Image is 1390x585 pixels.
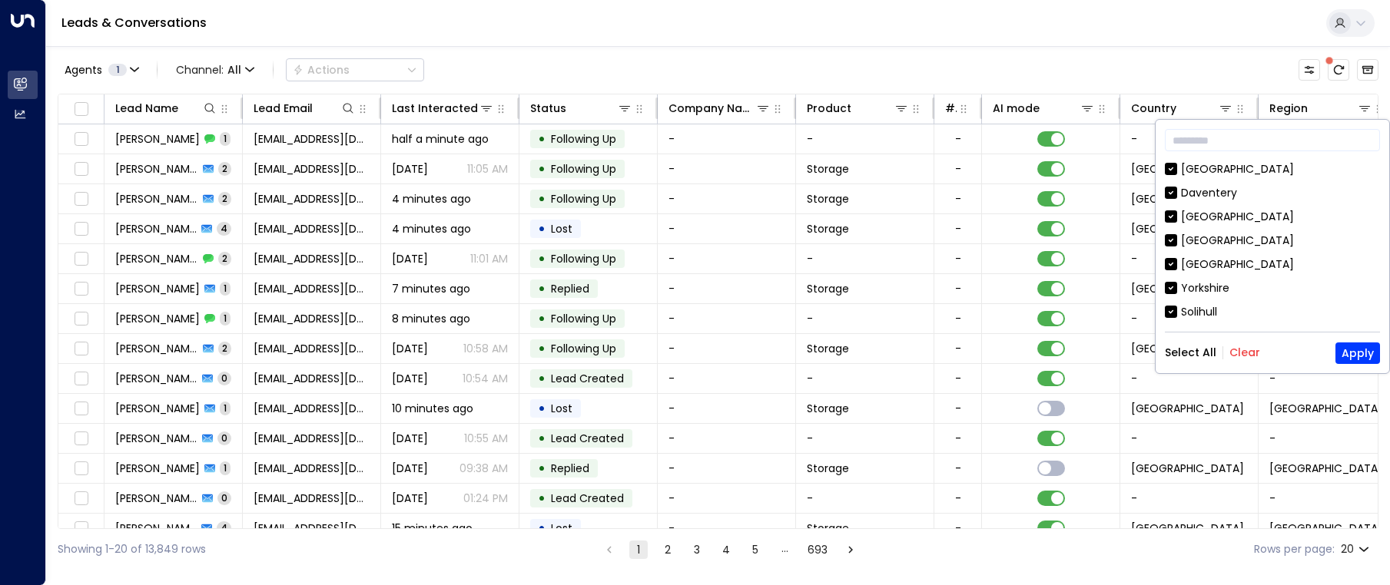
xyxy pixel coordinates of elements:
div: [GEOGRAPHIC_DATA] [1165,233,1380,249]
div: Last Interacted [392,99,494,117]
td: - [796,124,934,154]
div: - [955,371,961,386]
div: Lead Email [254,99,313,117]
div: Company Name [668,99,771,117]
span: mcrockett999@gmail.com [254,221,370,236]
span: Javid Variava [115,281,200,296]
span: ndowousman94@yahoo.it [254,161,370,177]
span: Toggle select row [71,190,91,209]
div: [GEOGRAPHIC_DATA] [1181,209,1294,225]
span: United Kingdom [1131,401,1244,416]
span: Storage [807,461,849,476]
div: Product [807,99,909,117]
span: Following Up [551,251,616,266]
span: 0 [217,372,231,385]
span: jameslloyd720@gmail.com [254,191,370,207]
span: United Kingdom [1131,341,1244,356]
div: Company Name [668,99,755,117]
div: Lead Name [115,99,178,117]
span: 0 [217,431,231,445]
span: United Kingdom [1131,461,1244,476]
span: Replied [551,461,589,476]
td: - [658,274,796,303]
span: Toggle select row [71,130,91,149]
span: ndowousman94@yahoo.it [254,131,370,147]
span: 255Lichfieldrd@gmail.com [254,491,370,506]
span: United Kingdom [1131,521,1244,536]
span: Ousman Ndow [115,131,200,147]
div: Daventery [1181,185,1237,201]
button: Go to next page [841,540,860,559]
div: - [955,221,961,236]
td: - [658,484,796,513]
span: Storage [807,521,849,536]
span: Toggle select row [71,399,91,418]
span: Emma Stockbridge [115,461,200,476]
span: United Kingdom [1131,191,1244,207]
div: - [955,251,961,266]
div: 20 [1341,538,1372,560]
span: Following Up [551,341,616,356]
span: Emma Stockbridge [115,431,197,446]
span: Following Up [551,161,616,177]
div: Actions [293,63,350,77]
span: Toggle select row [71,429,91,448]
div: • [538,515,546,541]
div: - [955,191,961,207]
span: United Kingdom [1131,161,1244,177]
p: 10:54 AM [463,371,508,386]
span: Replied [551,281,589,296]
span: 255Lichfieldrd@gmail.com [254,401,370,416]
nav: pagination navigation [599,540,861,559]
td: - [658,154,796,183]
td: - [796,424,934,453]
span: Toggle select row [71,489,91,508]
div: … [775,540,794,559]
span: There are new threads available. Refresh the grid to view the latest updates. [1328,59,1349,81]
div: Status [530,99,632,117]
div: - [955,431,961,446]
td: - [658,364,796,393]
div: Status [530,99,566,117]
span: sgtdtaylor2ts@gmail.com [254,311,370,326]
span: 7 minutes ago [392,281,470,296]
span: Following Up [551,311,616,326]
span: 1 [220,132,231,145]
span: 1 [108,64,127,76]
span: 1 [220,312,231,325]
div: - [955,521,961,536]
span: Toggle select row [71,519,91,538]
div: Lead Name [115,99,217,117]
div: Lead Email [254,99,356,117]
span: Toggle select row [71,339,91,359]
button: Clear [1229,346,1260,359]
td: - [658,214,796,243]
span: Lost [551,521,572,536]
td: - [1120,244,1259,273]
div: [GEOGRAPHIC_DATA] [1181,233,1294,249]
div: Product [807,99,851,117]
div: • [538,335,546,362]
button: Go to page 4 [717,540,735,559]
div: [GEOGRAPHIC_DATA] [1165,256,1380,273]
span: Yesterday [392,161,428,177]
span: Storage [807,401,849,416]
div: Country [1131,99,1176,117]
span: Lead Created [551,491,624,506]
button: Archived Leads [1357,59,1378,81]
span: Following Up [551,131,616,147]
div: • [538,395,546,421]
span: Agents [65,64,102,75]
span: David TAYLOR [115,341,198,356]
div: • [538,246,546,272]
td: - [796,304,934,333]
span: Lead Created [551,431,624,446]
span: 4 minutes ago [392,221,471,236]
td: - [658,454,796,483]
td: - [1120,364,1259,393]
div: - [955,401,961,416]
span: 1 [220,282,231,295]
span: James Lloyd [115,191,198,207]
div: Yorkshire [1181,280,1229,296]
div: AI mode [993,99,1040,117]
